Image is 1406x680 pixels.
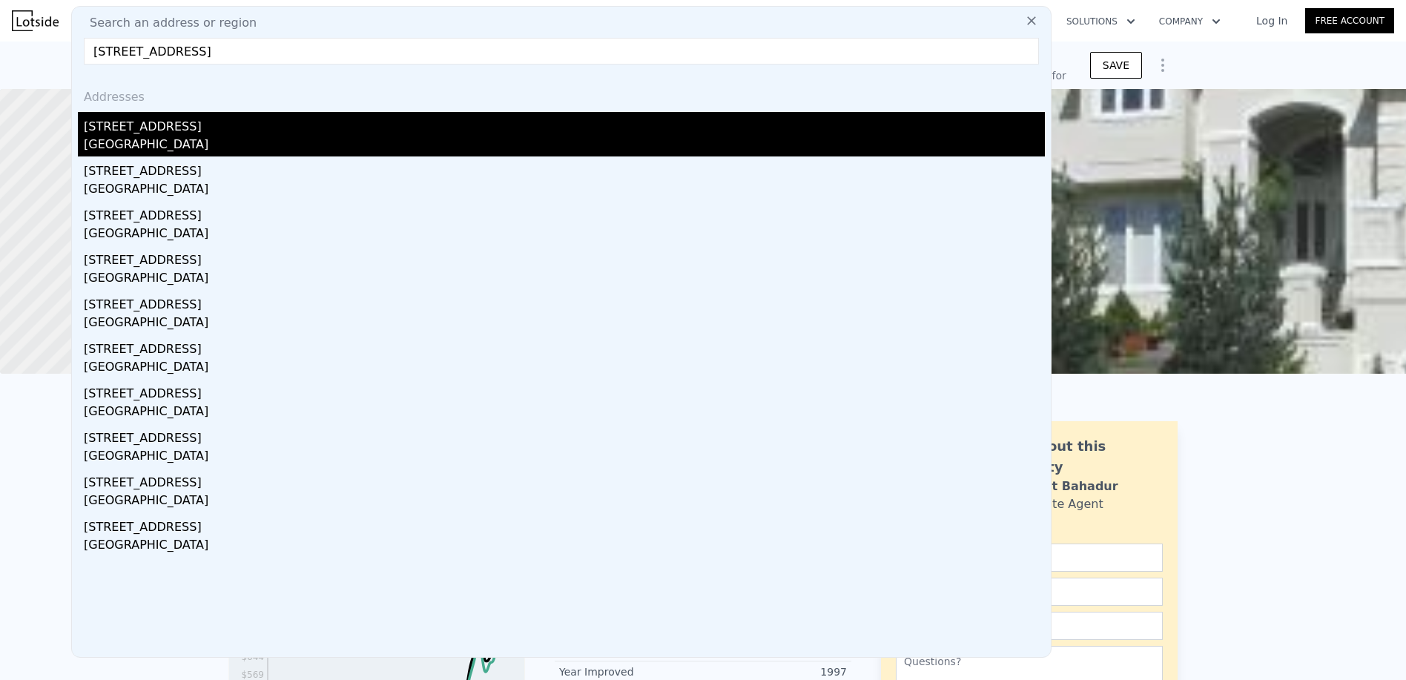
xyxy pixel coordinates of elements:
[84,492,1045,512] div: [GEOGRAPHIC_DATA]
[12,10,59,31] img: Lotside
[84,112,1045,136] div: [STREET_ADDRESS]
[84,180,1045,201] div: [GEOGRAPHIC_DATA]
[241,652,264,662] tspan: $644
[241,670,264,680] tspan: $569
[84,290,1045,314] div: [STREET_ADDRESS]
[1054,8,1147,35] button: Solutions
[703,664,847,679] div: 1997
[84,379,1045,403] div: [STREET_ADDRESS]
[84,512,1045,536] div: [STREET_ADDRESS]
[1238,13,1305,28] a: Log In
[1147,8,1232,35] button: Company
[1148,50,1178,80] button: Show Options
[1090,52,1142,79] button: SAVE
[945,68,1066,83] div: Off Market, last sold for
[84,38,1039,65] input: Enter an address, city, region, neighborhood or zip code
[84,403,1045,423] div: [GEOGRAPHIC_DATA]
[559,664,703,679] div: Year Improved
[997,478,1118,495] div: Siddhant Bahadur
[84,468,1045,492] div: [STREET_ADDRESS]
[997,436,1163,478] div: Ask about this property
[84,136,1045,156] div: [GEOGRAPHIC_DATA]
[78,14,257,32] span: Search an address or region
[84,314,1045,334] div: [GEOGRAPHIC_DATA]
[84,447,1045,468] div: [GEOGRAPHIC_DATA]
[1305,8,1394,33] a: Free Account
[78,76,1045,112] div: Addresses
[84,536,1045,557] div: [GEOGRAPHIC_DATA]
[84,334,1045,358] div: [STREET_ADDRESS]
[84,358,1045,379] div: [GEOGRAPHIC_DATA]
[84,156,1045,180] div: [STREET_ADDRESS]
[84,225,1045,245] div: [GEOGRAPHIC_DATA]
[84,201,1045,225] div: [STREET_ADDRESS]
[84,423,1045,447] div: [STREET_ADDRESS]
[84,245,1045,269] div: [STREET_ADDRESS]
[84,269,1045,290] div: [GEOGRAPHIC_DATA]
